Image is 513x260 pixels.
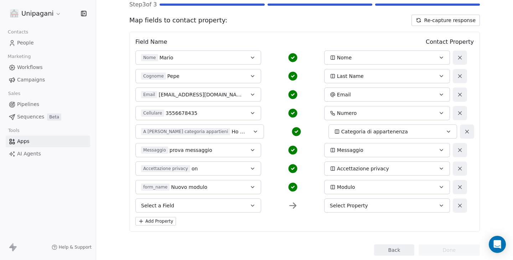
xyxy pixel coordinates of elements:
span: Last Name [337,73,364,80]
span: AI Agents [17,150,41,158]
span: Modulo [337,184,355,191]
button: Unipagani [9,7,63,20]
button: Back [374,244,414,256]
span: Unipagani [21,9,54,18]
span: Pipelines [17,101,39,108]
span: Sales [5,88,24,99]
span: A [PERSON_NAME] categoria appartieni [141,128,230,135]
img: logo%20unipagani.png [10,9,19,18]
button: Re-capture response [411,15,480,26]
a: Pipelines [6,99,90,110]
a: AI Agents [6,148,90,160]
span: Nuovo modulo [171,184,207,191]
span: Campaigns [17,76,45,84]
span: Apps [17,138,30,145]
span: Cognome [141,73,166,80]
a: Campaigns [6,74,90,86]
span: Marketing [5,51,34,62]
span: Accettazione privacy [141,165,190,172]
span: Categoria di appartenenza [341,128,408,135]
span: Select a Field [141,202,174,209]
button: Add Property [135,217,176,225]
span: Pepe [167,73,180,80]
span: Nome [337,54,352,61]
span: [EMAIL_ADDRESS][DOMAIN_NAME] [159,91,244,98]
span: People [17,39,34,47]
span: Beta [47,113,61,121]
div: Open Intercom Messenger [489,236,506,253]
span: Select Property [330,202,368,209]
a: Workflows [6,62,90,73]
span: Map fields to contact property: [129,16,227,25]
span: prova messaggio [170,147,212,154]
span: Step 3 of 3 [129,0,157,9]
span: Field Name [135,38,167,46]
a: People [6,37,90,49]
a: SequencesBeta [6,111,90,123]
a: Apps [6,136,90,147]
span: Nome [141,54,158,61]
span: Accettazione privacy [337,165,389,172]
span: Numero [337,110,357,117]
span: on [192,165,198,172]
span: Messaggio [337,147,363,154]
span: Contacts [5,27,31,37]
span: 3556678435 [166,110,197,117]
span: Tools [5,125,22,136]
span: Cellulare [141,110,164,117]
span: Workflows [17,64,43,71]
span: Sequences [17,113,44,121]
span: Messaggio [141,147,168,154]
span: Contact Property [426,38,474,46]
span: Ho sostenuto esami presso altri atenei e intendo richiederne il riconoscimento [232,128,247,135]
span: form_name [141,184,170,191]
button: Done [419,244,480,256]
span: Email [141,91,157,98]
span: Mario [160,54,173,61]
span: Email [337,91,351,98]
a: Help & Support [52,244,92,250]
span: Help & Support [59,244,92,250]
